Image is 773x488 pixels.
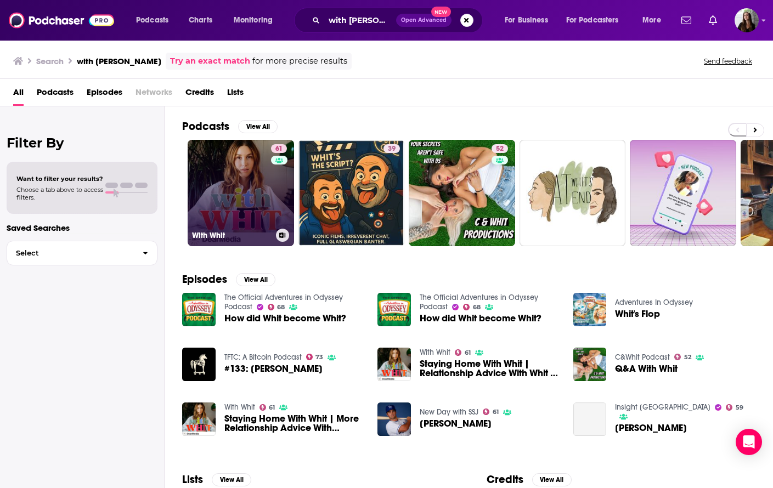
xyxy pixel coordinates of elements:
a: 61 [271,144,287,153]
a: Charts [182,12,219,29]
button: View All [532,473,572,486]
a: Whit's Flop [615,309,660,319]
h2: Podcasts [182,120,229,133]
a: Whit Hornsberger [615,423,687,433]
span: New [431,7,451,17]
a: 61 [259,404,275,411]
span: Charts [189,13,212,28]
span: Podcasts [37,83,74,106]
button: View All [236,273,275,286]
img: Whit Merrifield [377,402,411,436]
a: 39 [298,140,405,246]
a: 61 [455,349,471,356]
span: Podcasts [136,13,168,28]
a: The Official Adventures in Odyssey Podcast [420,293,538,311]
a: Whit Hornsberger [573,402,607,436]
span: Want to filter your results? [16,175,103,183]
span: Open Advanced [401,18,447,23]
h3: with [PERSON_NAME] [77,56,161,66]
button: open menu [635,12,675,29]
img: Q&A With Whit [573,348,607,381]
span: 52 [684,355,691,360]
span: Choose a tab above to access filters. [16,186,103,201]
a: CreditsView All [487,473,572,486]
span: For Business [505,13,548,28]
a: 61With Whit [188,140,294,246]
span: More [642,13,661,28]
a: With Whit [224,402,255,412]
a: Lists [227,83,244,106]
h2: Filter By [7,135,157,151]
a: Staying Home With Whit | Relationship Advice With Whit & Timmy [420,359,560,378]
a: Q&A With Whit [615,364,678,373]
button: Show profile menu [735,8,759,32]
a: Show notifications dropdown [677,11,696,30]
button: open menu [226,12,287,29]
a: EpisodesView All [182,273,275,286]
span: Networks [136,83,172,106]
img: How did Whit become Whit? [377,293,411,326]
span: Monitoring [234,13,273,28]
img: Staying Home With Whit | Relationship Advice With Whit & Timmy [377,348,411,381]
div: Open Intercom Messenger [736,429,762,455]
a: How did Whit become Whit? [224,314,346,323]
span: Logged in as bnmartinn [735,8,759,32]
span: Staying Home With Whit | More Relationship Advice With [PERSON_NAME] & [PERSON_NAME] [224,414,365,433]
h3: Search [36,56,64,66]
button: Select [7,241,157,265]
a: 52 [409,140,515,246]
a: The Official Adventures in Odyssey Podcast [224,293,343,311]
span: 68 [277,305,285,310]
h2: Credits [487,473,523,486]
a: Credits [185,83,214,106]
a: ListsView All [182,473,251,486]
a: Staying Home With Whit | More Relationship Advice With Whit & Timmy [224,414,365,433]
a: Episodes [87,83,122,106]
a: 52 [492,144,508,153]
h3: With Whit [192,231,272,240]
button: open menu [497,12,562,29]
span: Select [7,249,134,257]
button: View All [212,473,251,486]
input: Search podcasts, credits, & more... [324,12,396,29]
a: 68 [463,304,481,310]
a: All [13,83,24,106]
span: Staying Home With Whit | Relationship Advice With Whit & [PERSON_NAME] [420,359,560,378]
a: With Whit [420,348,450,357]
a: Show notifications dropdown [704,11,721,30]
img: Whit's Flop [573,293,607,326]
img: Podchaser - Follow, Share and Rate Podcasts [9,10,114,31]
img: #133: Whit Gibbs [182,348,216,381]
span: 59 [736,405,743,410]
a: How did Whit become Whit? [420,314,541,323]
span: 61 [269,405,275,410]
img: How did Whit become Whit? [182,293,216,326]
img: User Profile [735,8,759,32]
a: 52 [674,354,691,360]
span: #133: [PERSON_NAME] [224,364,323,373]
button: open menu [128,12,183,29]
span: 68 [473,305,481,310]
span: 73 [315,355,323,360]
a: Adventures In Odyssey [615,298,693,307]
h2: Lists [182,473,203,486]
a: Whit Merrifield [420,419,492,428]
p: Saved Searches [7,223,157,233]
a: 39 [383,144,400,153]
button: Open AdvancedNew [396,14,452,27]
span: 61 [275,144,283,155]
a: C&Whit Podcast [615,353,670,362]
button: Send feedback [701,56,755,66]
div: Search podcasts, credits, & more... [304,8,493,33]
